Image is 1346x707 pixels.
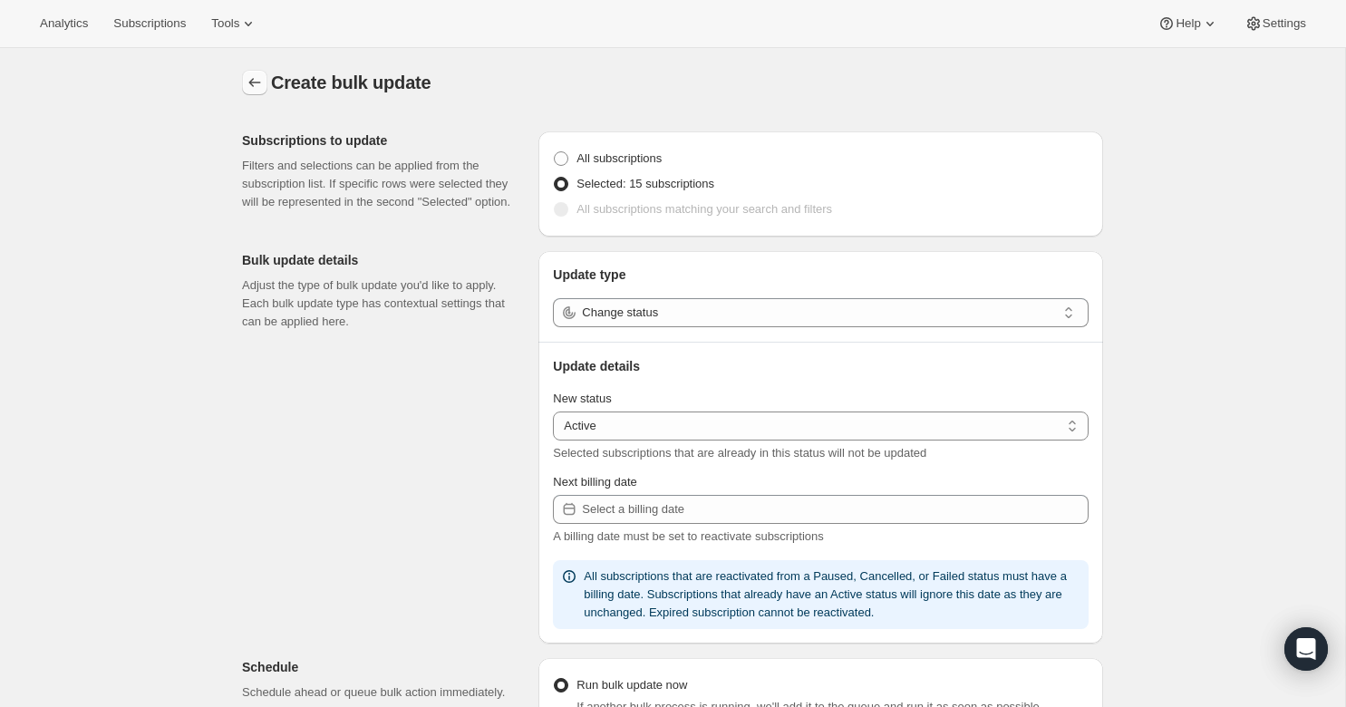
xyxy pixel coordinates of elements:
[553,266,1089,284] p: Update type
[1284,627,1328,671] div: Open Intercom Messenger
[242,157,524,211] p: Filters and selections can be applied from the subscription list. If specific rows were selected ...
[576,177,714,190] span: Selected: 15 subscriptions
[40,16,88,31] span: Analytics
[242,683,524,702] p: Schedule ahead or queue bulk action immediately.
[211,16,239,31] span: Tools
[242,131,524,150] p: Subscriptions to update
[102,11,197,36] button: Subscriptions
[576,202,832,216] span: All subscriptions matching your search and filters
[242,658,524,676] p: Schedule
[553,529,823,543] span: A billing date must be set to reactivate subscriptions
[1147,11,1229,36] button: Help
[553,475,637,489] span: Next billing date
[584,567,1081,622] p: All subscriptions that are reactivated from a Paused, Cancelled, or Failed status must have a bil...
[1176,16,1200,31] span: Help
[200,11,268,36] button: Tools
[582,495,1089,524] input: Select a billing date
[553,446,926,460] span: Selected subscriptions that are already in this status will not be updated
[1263,16,1306,31] span: Settings
[242,251,524,269] p: Bulk update details
[271,73,431,92] span: Create bulk update
[553,357,1089,375] p: Update details
[29,11,99,36] button: Analytics
[576,151,662,165] span: All subscriptions
[1234,11,1317,36] button: Settings
[242,276,524,331] p: Adjust the type of bulk update you'd like to apply. Each bulk update type has contextual settings...
[113,16,186,31] span: Subscriptions
[576,678,687,692] span: Run bulk update now
[553,392,611,405] span: New status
